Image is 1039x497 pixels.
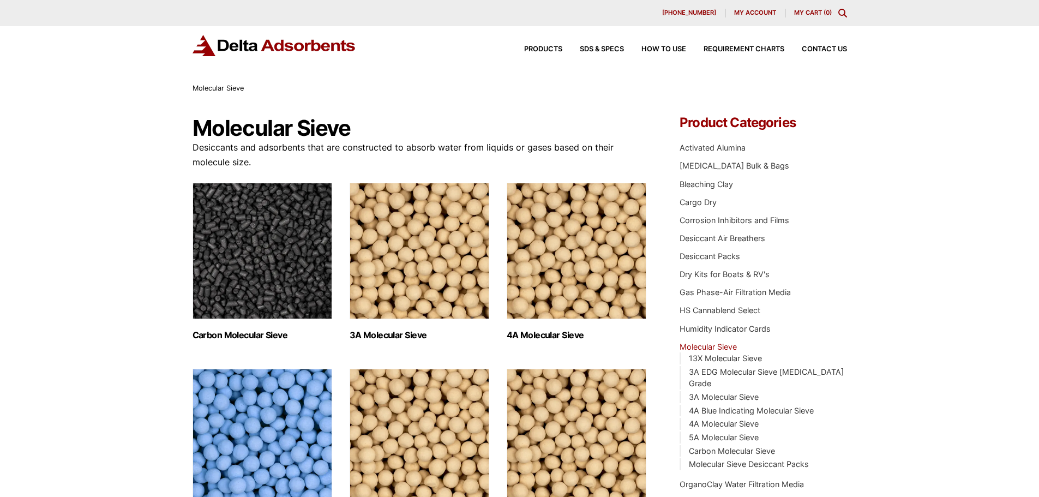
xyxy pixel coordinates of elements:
[193,35,356,56] img: Delta Adsorbents
[689,406,814,415] a: 4A Blue Indicating Molecular Sieve
[680,179,733,189] a: Bleaching Clay
[662,10,716,16] span: [PHONE_NUMBER]
[689,367,844,388] a: 3A EDG Molecular Sieve [MEDICAL_DATA] Grade
[680,233,765,243] a: Desiccant Air Breathers
[680,306,760,315] a: HS Cannablend Select
[794,9,832,16] a: My Cart (0)
[653,9,725,17] a: [PHONE_NUMBER]
[350,330,489,340] h2: 3A Molecular Sieve
[689,433,759,442] a: 5A Molecular Sieve
[193,183,332,340] a: Visit product category Carbon Molecular Sieve
[689,446,775,456] a: Carbon Molecular Sieve
[689,354,762,363] a: 13X Molecular Sieve
[193,116,647,140] h1: Molecular Sieve
[689,459,809,469] a: Molecular Sieve Desiccant Packs
[350,183,489,340] a: Visit product category 3A Molecular Sieve
[624,46,686,53] a: How to Use
[524,46,562,53] span: Products
[826,9,830,16] span: 0
[680,342,737,351] a: Molecular Sieve
[562,46,624,53] a: SDS & SPECS
[704,46,784,53] span: Requirement Charts
[680,215,789,225] a: Corrosion Inhibitors and Films
[680,324,771,333] a: Humidity Indicator Cards
[838,9,847,17] div: Toggle Modal Content
[689,419,759,428] a: 4A Molecular Sieve
[680,116,846,129] h4: Product Categories
[680,252,740,261] a: Desiccant Packs
[680,197,717,207] a: Cargo Dry
[784,46,847,53] a: Contact Us
[680,288,791,297] a: Gas Phase-Air Filtration Media
[193,140,647,170] p: Desiccants and adsorbents that are constructed to absorb water from liquids or gases based on the...
[350,183,489,319] img: 3A Molecular Sieve
[680,161,789,170] a: [MEDICAL_DATA] Bulk & Bags
[193,183,332,319] img: Carbon Molecular Sieve
[725,9,785,17] a: My account
[507,330,646,340] h2: 4A Molecular Sieve
[734,10,776,16] span: My account
[680,270,770,279] a: Dry Kits for Boats & RV's
[507,183,646,319] img: 4A Molecular Sieve
[580,46,624,53] span: SDS & SPECS
[686,46,784,53] a: Requirement Charts
[641,46,686,53] span: How to Use
[193,330,332,340] h2: Carbon Molecular Sieve
[680,480,804,489] a: OrganoClay Water Filtration Media
[507,183,646,340] a: Visit product category 4A Molecular Sieve
[689,392,759,402] a: 3A Molecular Sieve
[507,46,562,53] a: Products
[193,84,244,92] span: Molecular Sieve
[680,143,746,152] a: Activated Alumina
[802,46,847,53] span: Contact Us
